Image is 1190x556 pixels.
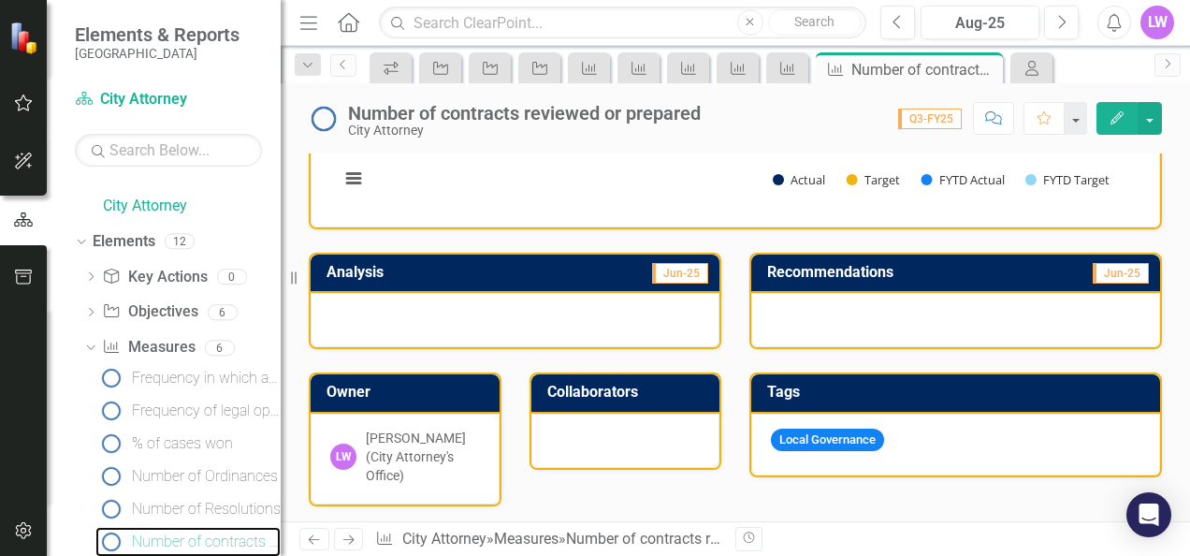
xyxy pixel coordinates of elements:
[100,465,123,488] img: No Information
[100,531,123,553] img: No Information
[1126,492,1171,537] div: Open Intercom Messenger
[767,384,1151,401] h3: Tags
[132,370,281,387] div: Frequency in which advice is rendered
[75,134,262,167] input: Search Below...
[75,46,239,61] small: [GEOGRAPHIC_DATA]
[767,264,1030,281] h3: Recommendations
[95,363,281,393] a: Frequency in which advice is rendered
[165,233,195,249] div: 12
[794,14,834,29] span: Search
[132,402,281,419] div: Frequency of legal opinions rendered
[100,400,123,422] img: No Information
[773,171,825,188] button: Show Actual
[95,429,233,459] a: % of cases won
[847,171,900,188] button: Show Target
[1140,6,1174,39] button: LW
[100,367,123,389] img: No Information
[1025,171,1110,188] button: Show FYTD Target
[348,103,701,124] div: Number of contracts reviewed or prepared
[100,498,123,520] img: No Information
[205,340,235,356] div: 6
[566,530,842,548] div: Number of contracts reviewed or prepared
[309,104,339,134] img: No Information
[330,444,356,470] div: LW
[922,171,1005,188] button: Show FYTD Actual
[494,530,559,548] a: Measures
[95,396,281,426] a: Frequency of legal opinions rendered
[327,384,490,401] h3: Owner
[402,530,486,548] a: City Attorney
[898,109,962,129] span: Q3-FY25
[102,267,207,288] a: Key Actions
[9,21,42,53] img: ClearPoint Strategy
[927,12,1033,35] div: Aug-25
[132,534,281,550] div: Number of contracts reviewed or prepared
[366,429,480,485] div: [PERSON_NAME] (City Attorney's Office)
[1093,263,1149,284] span: Jun-25
[341,166,367,192] button: View chart menu, Chart
[652,263,708,284] span: Jun-25
[768,9,862,36] button: Search
[348,124,701,138] div: City Attorney
[547,384,711,401] h3: Collaborators
[771,429,884,452] span: Local Governance
[132,435,233,452] div: % of cases won
[921,6,1039,39] button: Aug-25
[103,196,281,217] a: City Attorney
[132,501,281,518] div: Number of Resolutions
[75,89,262,110] a: City Attorney
[851,58,998,81] div: Number of contracts reviewed or prepared
[95,461,278,491] a: Number of Ordinances
[75,23,239,46] span: Elements & Reports
[100,432,123,455] img: No Information
[95,494,281,524] a: Number of Resolutions
[375,529,721,550] div: » »
[208,304,238,320] div: 6
[327,264,516,281] h3: Analysis
[379,7,866,39] input: Search ClearPoint...
[217,269,247,285] div: 0
[132,468,278,485] div: Number of Ordinances
[102,337,195,358] a: Measures
[93,231,155,253] a: Elements
[102,301,197,323] a: Objectives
